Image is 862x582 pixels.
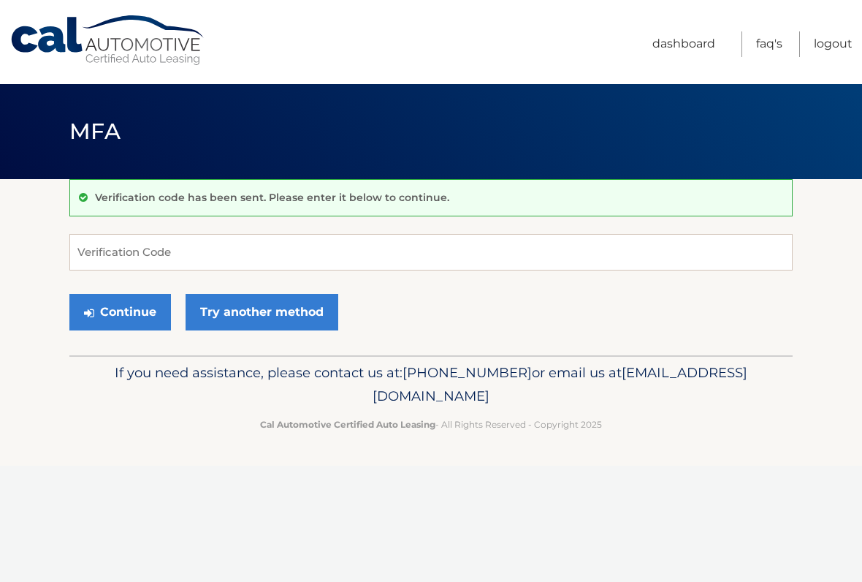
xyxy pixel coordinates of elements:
p: - All Rights Reserved - Copyright 2025 [79,417,783,432]
span: [EMAIL_ADDRESS][DOMAIN_NAME] [373,364,747,404]
button: Continue [69,294,171,330]
p: If you need assistance, please contact us at: or email us at [79,361,783,408]
span: MFA [69,118,121,145]
a: Dashboard [652,31,715,57]
a: Logout [814,31,853,57]
a: Try another method [186,294,338,330]
input: Verification Code [69,234,793,271]
span: [PHONE_NUMBER] [403,364,532,381]
a: FAQ's [756,31,782,57]
strong: Cal Automotive Certified Auto Leasing [260,419,435,430]
p: Verification code has been sent. Please enter it below to continue. [95,191,449,204]
a: Cal Automotive [9,15,207,67]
